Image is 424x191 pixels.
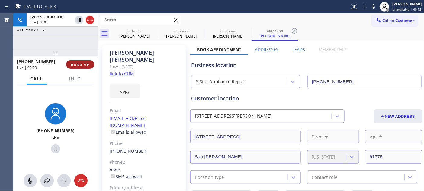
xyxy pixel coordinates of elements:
[110,107,179,114] div: Email
[307,130,359,143] input: Street #
[197,47,241,52] label: Book Appointment
[205,29,251,33] div: outbound
[110,49,179,63] div: [PERSON_NAME] [PERSON_NAME]
[111,174,115,178] input: SMS allowed
[365,130,422,143] input: Apt. #
[392,2,422,7] div: [PERSON_NAME]
[372,15,418,26] button: Call to Customer
[307,75,422,88] input: Phone Number
[191,61,421,69] div: Business location
[255,47,278,52] label: Addresses
[37,128,75,133] span: [PHONE_NUMBER]
[74,174,88,187] button: Hang up
[27,73,47,85] button: Call
[369,2,378,11] button: Mute
[75,16,83,24] button: Hold Customer
[190,150,301,164] input: City
[110,63,179,70] div: Since: [DATE]
[191,94,421,103] div: Customer location
[30,20,48,24] span: Live | 00:03
[159,29,204,33] div: outbound
[69,76,81,81] span: Info
[17,59,55,64] span: [PHONE_NUMBER]
[374,109,422,123] button: + NEW ADDRESS
[71,62,89,67] span: HANG UP
[17,65,37,70] span: Live | 00:03
[66,73,85,85] button: Info
[51,144,60,153] button: Hold Customer
[100,15,181,25] input: Search
[110,159,179,166] div: Phone2
[13,27,51,34] button: ALL TASKS
[112,33,157,39] div: [PERSON_NAME]
[110,84,140,98] button: copy
[159,27,204,41] div: Kade Speiser
[110,148,148,154] a: [PHONE_NUMBER]
[17,28,39,32] span: ALL TASKS
[196,78,246,85] div: 5 Star Appliance Repair
[66,60,94,69] button: HANG UP
[252,27,298,40] div: Ricardo Martinez
[52,135,59,140] span: Live
[112,29,157,33] div: outbound
[110,140,179,147] div: Phone
[24,174,37,187] button: Mute
[292,47,305,52] label: Leads
[110,71,134,77] a: link to CRM
[382,18,414,23] span: Call to Customer
[110,115,146,128] a: [EMAIL_ADDRESS][DOMAIN_NAME]
[110,174,142,179] label: SMS allowed
[252,28,298,33] div: outbound
[110,166,179,180] div: none
[30,76,43,81] span: Call
[159,33,204,39] div: [PERSON_NAME]
[365,150,422,164] input: ZIP
[392,7,421,12] span: Unavailable | 40:12
[319,47,346,52] label: Membership
[195,174,224,181] div: Location type
[57,174,71,187] button: Open dialpad
[205,33,251,39] div: [PERSON_NAME]
[195,113,272,120] div: [STREET_ADDRESS][PERSON_NAME]
[205,27,251,41] div: Ricardo Martinez
[111,130,115,134] input: Emails allowed
[110,129,147,135] label: Emails allowed
[190,130,301,143] input: Address
[252,33,298,38] div: [PERSON_NAME]
[86,16,94,24] button: Hang up
[112,27,157,41] div: Kade Speiser
[30,15,63,20] span: [PHONE_NUMBER]
[40,174,54,187] button: Open directory
[312,174,337,181] div: Contact role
